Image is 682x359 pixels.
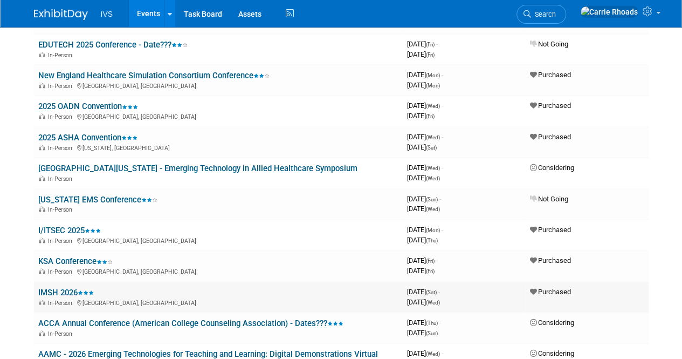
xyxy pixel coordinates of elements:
a: Search [516,5,566,24]
span: - [442,164,443,172]
a: [US_STATE] EMS Conference [38,195,157,205]
img: In-Person Event [39,206,45,212]
span: (Wed) [426,351,440,357]
span: (Wed) [426,175,440,181]
span: (Mon) [426,227,440,233]
span: Considering [530,349,574,357]
span: [DATE] [407,205,440,213]
span: In-Person [48,83,75,90]
span: [DATE] [407,267,435,275]
span: - [442,71,443,79]
span: In-Person [48,206,75,213]
span: [DATE] [407,71,443,79]
span: (Fri) [426,42,435,48]
span: [DATE] [407,329,438,337]
span: (Fri) [426,113,435,119]
span: [DATE] [407,133,443,141]
img: In-Person Event [39,175,45,181]
span: [DATE] [407,143,437,151]
span: Search [531,10,556,18]
a: AAMC - 2026 Emerging Technologies for Teaching and Learning: Digital Demonstrations Virtual [38,349,378,359]
a: New England Healthcare Simulation Consortium Conference [38,71,270,80]
span: - [442,101,443,110]
span: Not Going [530,40,568,48]
span: Purchased [530,71,571,79]
span: (Sat) [426,145,437,151]
a: IMSH 2026 [38,288,94,297]
div: [US_STATE], [GEOGRAPHIC_DATA] [38,143,398,152]
span: (Fri) [426,268,435,274]
span: (Wed) [426,206,440,212]
img: In-Person Event [39,268,45,274]
span: - [436,40,438,48]
img: In-Person Event [39,145,45,150]
span: [DATE] [407,298,440,306]
div: [GEOGRAPHIC_DATA], [GEOGRAPHIC_DATA] [38,112,398,120]
div: [GEOGRAPHIC_DATA], [GEOGRAPHIC_DATA] [38,81,398,90]
span: - [442,349,443,357]
img: Carrie Rhoads [580,6,638,18]
a: I/ITSEC 2025 [38,226,101,235]
a: EDUTECH 2025 Conference - Date??? [38,40,188,50]
span: In-Person [48,145,75,152]
span: Purchased [530,288,571,296]
span: - [439,319,441,327]
img: In-Person Event [39,330,45,336]
span: [DATE] [407,174,440,182]
span: (Wed) [426,134,440,140]
span: In-Person [48,113,75,120]
span: In-Person [48,300,75,307]
span: (Wed) [426,165,440,171]
span: (Thu) [426,320,438,326]
a: [GEOGRAPHIC_DATA][US_STATE] - Emerging Technology in Allied Healthcare Symposium [38,164,357,173]
img: In-Person Event [39,113,45,119]
span: - [442,133,443,141]
span: [DATE] [407,195,441,203]
span: [DATE] [407,50,435,58]
span: Considering [530,319,574,327]
span: (Thu) [426,238,438,243]
span: Purchased [530,101,571,110]
img: ExhibitDay [34,9,88,20]
span: Purchased [530,226,571,234]
span: (Sat) [426,289,437,295]
a: ACCA Annual Conference (American College Counseling Association) - Dates??? [38,319,343,328]
a: KSA Conference [38,256,113,266]
span: (Fri) [426,52,435,58]
span: - [442,226,443,234]
span: Considering [530,164,574,172]
span: [DATE] [407,288,440,296]
span: (Fri) [426,258,435,264]
span: [DATE] [407,226,443,234]
img: In-Person Event [39,83,45,88]
span: In-Person [48,238,75,245]
span: [DATE] [407,349,443,357]
span: [DATE] [407,101,443,110]
span: Not Going [530,195,568,203]
span: In-Person [48,268,75,275]
img: In-Person Event [39,52,45,57]
span: (Sun) [426,330,438,336]
img: In-Person Event [39,238,45,243]
span: - [438,288,440,296]
span: In-Person [48,330,75,337]
span: [DATE] [407,236,438,244]
a: 2025 OADN Convention [38,101,138,111]
span: In-Person [48,175,75,182]
span: (Mon) [426,72,440,78]
span: [DATE] [407,319,441,327]
span: (Wed) [426,300,440,306]
span: IVS [101,10,113,18]
span: (Sun) [426,197,438,202]
span: (Mon) [426,83,440,89]
div: [GEOGRAPHIC_DATA], [GEOGRAPHIC_DATA] [38,298,398,307]
a: 2025 ASHA Convention [38,133,137,143]
img: In-Person Event [39,300,45,305]
div: [GEOGRAPHIC_DATA], [GEOGRAPHIC_DATA] [38,236,398,245]
span: [DATE] [407,40,438,48]
span: (Wed) [426,103,440,109]
span: [DATE] [407,164,443,172]
span: - [436,256,438,265]
span: [DATE] [407,81,440,89]
span: Purchased [530,133,571,141]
